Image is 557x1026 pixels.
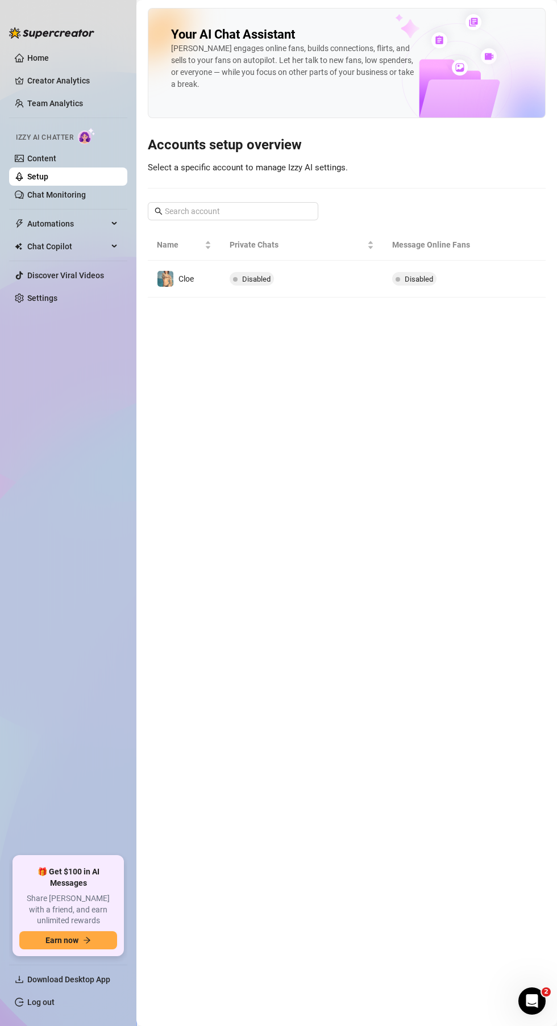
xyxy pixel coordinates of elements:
a: Creator Analytics [27,72,118,90]
span: Private Chats [230,238,365,251]
img: Cloe [157,271,173,287]
button: Earn nowarrow-right [19,931,117,949]
img: AI Chatter [78,128,95,144]
div: [PERSON_NAME] engages online fans, builds connections, flirts, and sells to your fans on autopilo... [171,43,417,90]
img: Chat Copilot [15,242,22,250]
a: Discover Viral Videos [27,271,104,280]
span: 2 [542,987,551,996]
span: arrow-right [83,936,91,944]
th: Private Chats [221,229,383,261]
span: Share [PERSON_NAME] with a friend, and earn unlimited rewards [19,893,117,927]
h2: Your AI Chat Assistant [171,27,295,43]
span: download [15,975,24,984]
span: Disabled [405,275,433,283]
span: Automations [27,215,108,233]
span: Download Desktop App [27,975,110,984]
h3: Accounts setup overview [148,136,546,154]
span: thunderbolt [15,219,24,228]
th: Message Online Fans [383,229,492,261]
span: search [155,207,163,215]
span: Disabled [242,275,271,283]
img: logo-BBDzfeDw.svg [9,27,94,39]
span: 🎁 Get $100 in AI Messages [19,866,117,889]
span: Select a specific account to manage Izzy AI settings. [148,162,348,173]
input: Search account [165,205,302,217]
a: Chat Monitoring [27,190,86,199]
a: Home [27,53,49,62]
a: Content [27,154,56,163]
span: Earn now [45,936,78,945]
th: Name [148,229,221,261]
span: Cloe [178,274,194,283]
a: Settings [27,294,57,303]
a: Log out [27,998,55,1007]
a: Setup [27,172,48,181]
span: Izzy AI Chatter [16,132,73,143]
a: Team Analytics [27,99,83,108]
iframe: Intercom live chat [518,987,546,1015]
img: ai-chatter-content-library-cLFOSyPT.png [369,2,545,118]
span: Chat Copilot [27,237,108,256]
span: Name [157,238,202,251]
